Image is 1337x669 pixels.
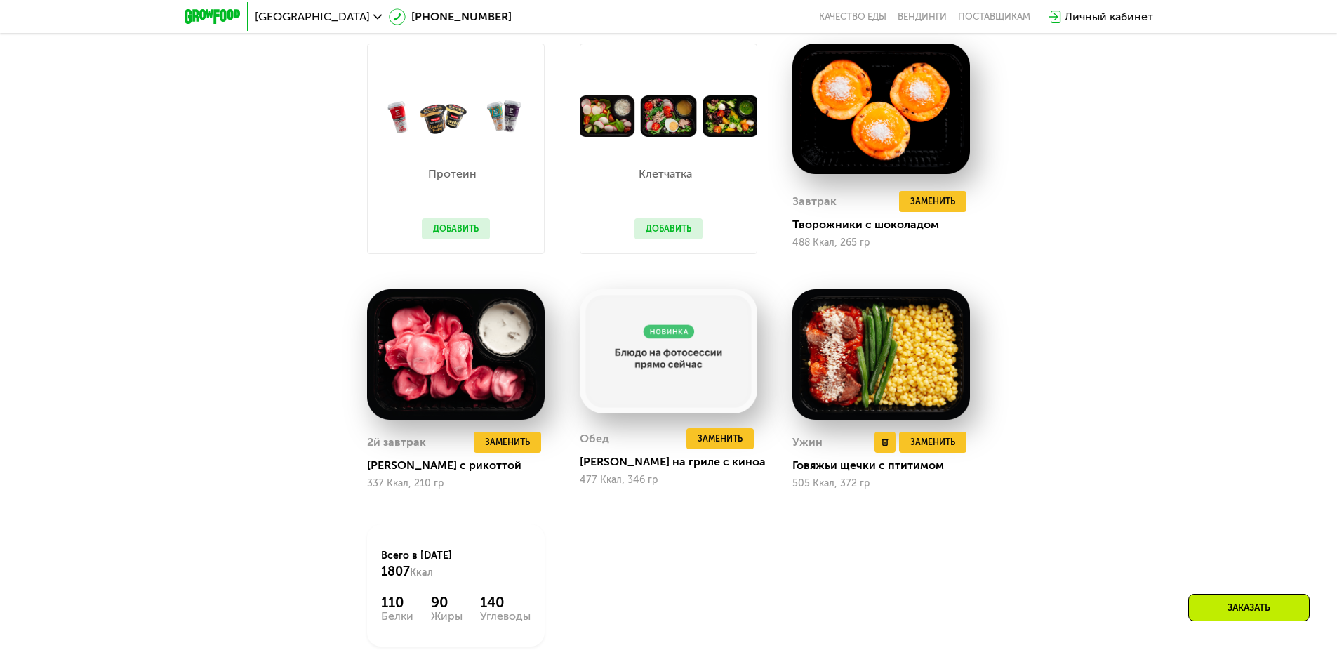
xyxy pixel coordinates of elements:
[367,432,426,453] div: 2й завтрак
[686,428,754,449] button: Заменить
[381,594,413,611] div: 110
[792,458,981,472] div: Говяжьи щечки с птитимом
[580,475,757,486] div: 477 Ккал, 346 гр
[898,11,947,22] a: Вендинги
[367,478,545,489] div: 337 Ккал, 210 гр
[431,594,463,611] div: 90
[899,191,966,212] button: Заменить
[792,237,970,249] div: 488 Ккал, 265 гр
[698,432,743,446] span: Заменить
[381,611,413,622] div: Белки
[792,218,981,232] div: Творожники с шоколадом
[792,432,823,453] div: Ужин
[899,432,966,453] button: Заменить
[792,191,837,212] div: Завтрак
[389,8,512,25] a: [PHONE_NUMBER]
[910,194,955,208] span: Заменить
[474,432,541,453] button: Заменить
[819,11,886,22] a: Качество еды
[431,611,463,622] div: Жиры
[410,567,433,578] span: Ккал
[485,435,530,449] span: Заменить
[910,435,955,449] span: Заменить
[422,218,490,239] button: Добавить
[422,168,483,180] p: Протеин
[792,478,970,489] div: 505 Ккал, 372 гр
[367,458,556,472] div: [PERSON_NAME] с рикоттой
[381,549,531,580] div: Всего в [DATE]
[480,594,531,611] div: 140
[634,168,696,180] p: Клетчатка
[580,455,769,469] div: [PERSON_NAME] на гриле с киноа
[580,428,609,449] div: Обед
[1188,594,1310,621] div: Заказать
[1065,8,1153,25] div: Личный кабинет
[255,11,370,22] span: [GEOGRAPHIC_DATA]
[480,611,531,622] div: Углеводы
[381,564,410,579] span: 1807
[634,218,703,239] button: Добавить
[958,11,1030,22] div: поставщикам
